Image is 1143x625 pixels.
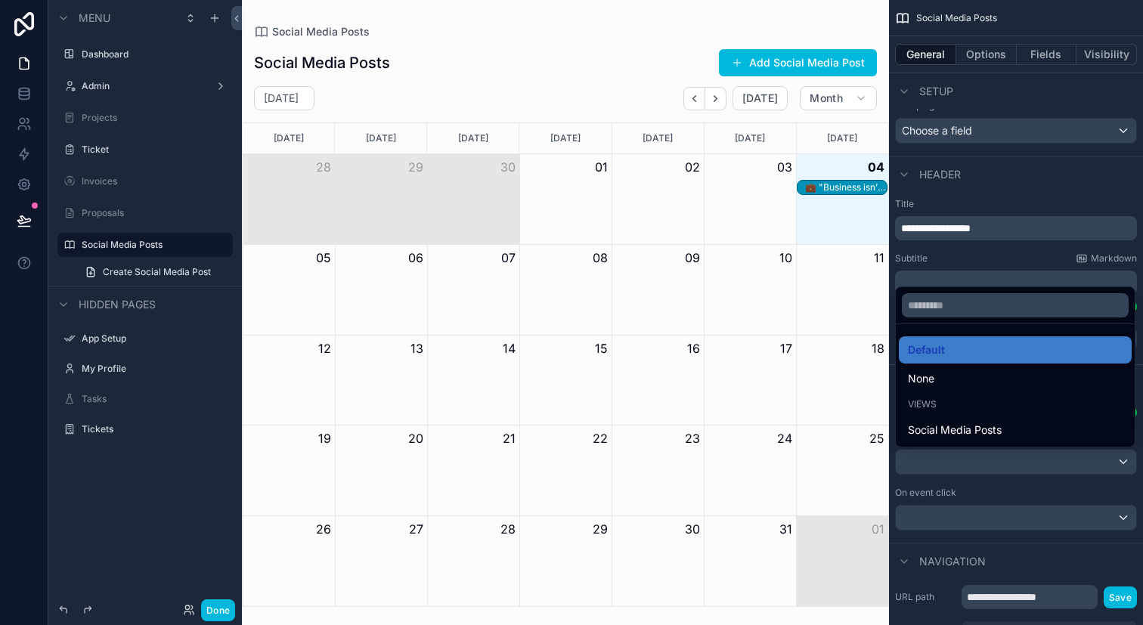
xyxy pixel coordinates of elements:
button: Month [800,86,877,110]
div: [DATE] [337,123,424,153]
div: [DATE] [245,123,332,153]
div: [DATE] [522,123,609,153]
button: 10 [779,249,792,267]
a: Social Media Posts [254,24,370,39]
button: 02 [685,158,700,176]
button: 25 [869,429,884,447]
button: Next [705,87,726,110]
button: 28 [500,520,516,538]
button: 29 [593,520,608,538]
button: 30 [685,520,700,538]
button: 20 [408,429,423,447]
div: [DATE] [429,123,516,153]
button: 17 [780,339,792,357]
button: 30 [500,158,516,176]
button: 05 [316,249,331,267]
div: [DATE] [799,123,886,153]
button: 21 [503,429,516,447]
button: 12 [318,339,331,357]
button: 23 [685,429,700,447]
button: 27 [409,520,423,538]
div: Month View [242,122,889,607]
button: 13 [410,339,423,357]
button: 19 [318,429,331,447]
button: 09 [685,249,700,267]
button: 03 [777,158,792,176]
button: 04 [868,158,884,176]
button: 16 [687,339,700,357]
div: [DATE] [615,123,702,153]
span: Social Media Posts [272,24,370,39]
button: 31 [779,520,792,538]
button: 22 [593,429,608,447]
button: Back [683,87,705,110]
span: [DATE] [742,91,778,105]
button: Add Social Media Post [719,49,877,76]
button: 26 [316,520,331,538]
span: Month [810,91,843,105]
button: 06 [408,249,423,267]
button: 07 [501,249,516,267]
button: 14 [503,339,516,357]
button: 24 [777,429,792,447]
h1: Social Media Posts [254,52,390,73]
button: 01 [595,158,608,176]
button: [DATE] [733,86,788,110]
button: 29 [408,158,423,176]
button: 08 [593,249,608,267]
button: 18 [872,339,884,357]
button: 11 [874,249,884,267]
button: 15 [595,339,608,357]
button: 28 [316,158,331,176]
div: [DATE] [707,123,794,153]
h2: [DATE] [264,91,299,106]
button: 01 [872,520,884,538]
div: 💼 "Business isn’t just work, it’s creating impact." [805,181,887,193]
